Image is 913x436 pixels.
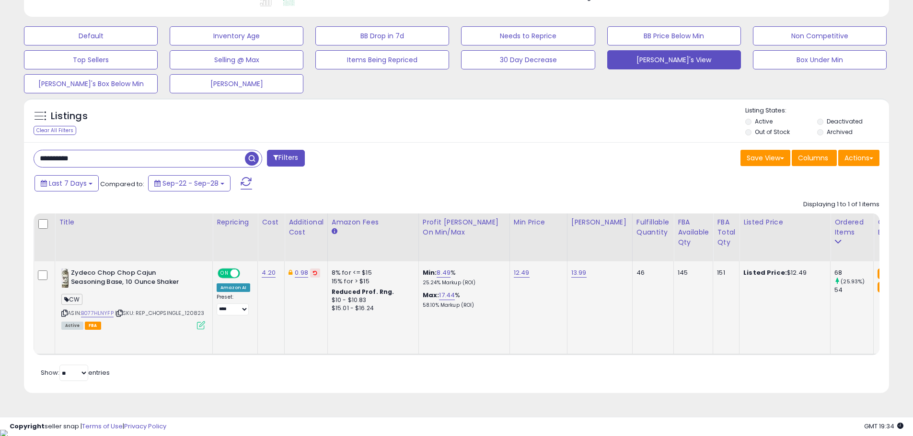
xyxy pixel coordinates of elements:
label: Deactivated [827,117,863,125]
button: Actions [838,150,879,166]
button: BB Price Below Min [607,26,741,45]
div: FBA Available Qty [678,217,709,247]
div: 8% for <= $15 [332,268,411,277]
div: Clear All Filters [34,126,76,135]
button: Top Sellers [24,50,158,69]
button: [PERSON_NAME]'s Box Below Min [24,74,158,93]
a: 13.99 [571,268,587,278]
button: Items Being Repriced [315,50,449,69]
b: Reduced Prof. Rng. [332,288,394,296]
div: 68 [834,268,873,277]
strong: Copyright [10,422,45,431]
div: 15% for > $15 [332,277,411,286]
h5: Listings [51,110,88,123]
span: Show: entries [41,368,110,377]
b: Max: [423,291,439,300]
button: Filters [267,150,304,167]
div: $12.49 [743,268,823,277]
div: Profit [PERSON_NAME] on Min/Max [423,217,506,237]
label: Active [755,117,773,125]
b: Min: [423,268,437,277]
div: Displaying 1 to 1 of 1 items [803,200,879,209]
div: % [423,291,502,309]
a: 12.49 [514,268,530,278]
div: Fulfillable Quantity [636,217,670,237]
span: Compared to: [100,179,144,189]
button: Box Under Min [753,50,887,69]
button: BB Drop in 7d [315,26,449,45]
span: Sep-22 - Sep-28 [162,179,219,188]
p: Listing States: [745,106,889,115]
div: Preset: [217,294,250,315]
div: % [423,268,502,286]
div: $10 - $10.83 [332,296,411,304]
button: Columns [792,150,837,166]
div: Repricing [217,217,254,227]
div: Min Price [514,217,563,227]
div: 46 [636,268,666,277]
a: Privacy Policy [124,422,166,431]
p: 25.24% Markup (ROI) [423,279,502,286]
span: CW [61,294,82,305]
div: FBA Total Qty [717,217,735,247]
div: Amazon Fees [332,217,415,227]
span: 2025-10-6 19:34 GMT [864,422,903,431]
button: Save View [740,150,790,166]
span: ON [219,269,231,278]
button: Default [24,26,158,45]
button: Last 7 Days [35,175,99,191]
a: 4.20 [262,268,276,278]
div: Ordered Items [834,217,869,237]
label: Archived [827,128,853,136]
b: Zydeco Chop Chop Cajun Seasoning Base, 10 Ounce Shaker [71,268,187,289]
div: [PERSON_NAME] [571,217,628,227]
label: Out of Stock [755,128,790,136]
th: The percentage added to the cost of goods (COGS) that forms the calculator for Min & Max prices. [418,213,509,261]
small: (25.93%) [841,278,865,285]
div: Title [59,217,208,227]
a: Terms of Use [82,422,123,431]
span: OFF [239,269,254,278]
span: | SKU: REP_CHOPSINGLE_120823 [115,309,205,317]
img: 41QmeQjxIcL._SL40_.jpg [61,268,69,288]
button: Non Competitive [753,26,887,45]
button: Needs to Reprice [461,26,595,45]
div: ASIN: [61,268,205,328]
div: $15.01 - $16.24 [332,304,411,313]
div: 151 [717,268,732,277]
div: Amazon AI [217,283,250,292]
small: Amazon Fees. [332,227,337,236]
div: Listed Price [743,217,826,227]
div: Cost [262,217,280,227]
span: FBA [85,322,101,330]
button: Sep-22 - Sep-28 [148,175,231,191]
button: [PERSON_NAME] [170,74,303,93]
p: 58.10% Markup (ROI) [423,302,502,309]
div: 145 [678,268,705,277]
div: 54 [834,286,873,294]
div: Additional Cost [289,217,324,237]
button: [PERSON_NAME]'s View [607,50,741,69]
button: 30 Day Decrease [461,50,595,69]
span: Columns [798,153,828,163]
a: 8.49 [437,268,451,278]
div: seller snap | | [10,422,166,431]
a: 17.44 [439,291,455,300]
small: FBA [878,282,895,292]
b: Listed Price: [743,268,787,277]
a: 0.98 [295,268,308,278]
span: All listings currently available for purchase on Amazon [61,322,83,330]
button: Inventory Age [170,26,303,45]
a: B077HLNYFP [81,309,114,317]
small: FBA [878,268,895,279]
span: Last 7 Days [49,179,87,188]
button: Selling @ Max [170,50,303,69]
